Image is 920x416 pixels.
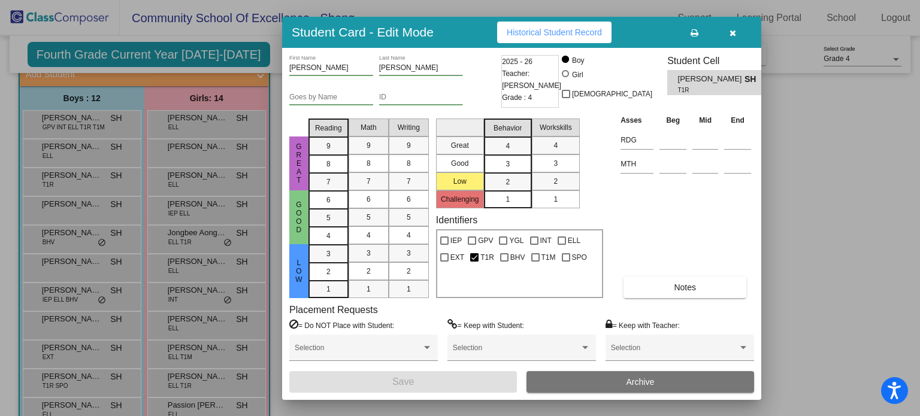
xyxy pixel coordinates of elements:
input: assessment [621,155,653,173]
span: 9 [326,141,331,151]
span: 5 [407,212,411,223]
span: [PERSON_NAME] [678,73,745,86]
span: Notes [674,283,696,292]
button: Archive [526,371,754,393]
span: 5 [367,212,371,223]
span: 2025 - 26 [502,56,532,68]
span: 8 [407,158,411,169]
h3: Student Cell [667,55,771,66]
span: 7 [326,177,331,187]
span: 1 [506,194,510,205]
label: = Keep with Teacher: [606,319,680,331]
span: T1M [541,250,556,265]
span: Grade : 4 [502,92,532,104]
button: Notes [624,277,746,298]
span: 3 [367,248,371,259]
span: 3 [326,248,331,259]
label: = Do NOT Place with Student: [289,319,394,331]
th: Beg [656,114,689,127]
span: Good [293,201,304,234]
span: 2 [407,266,411,277]
span: 1 [326,284,331,294]
span: Historical Student Record [507,28,602,37]
span: 4 [506,141,510,151]
th: Mid [689,114,721,127]
span: Behavior [494,123,522,133]
span: YGL [509,233,523,248]
span: 4 [367,230,371,241]
h3: Student Card - Edit Mode [292,25,434,40]
span: EXT [450,250,464,265]
span: BHV [510,250,525,265]
span: 3 [553,158,558,169]
button: Save [289,371,517,393]
span: 3 [506,159,510,169]
span: 9 [367,140,371,151]
span: 2 [326,266,331,277]
input: goes by name [289,93,373,102]
span: SPO [572,250,587,265]
button: Historical Student Record [497,22,612,43]
span: 8 [326,159,331,169]
th: Asses [618,114,656,127]
span: Reading [315,123,342,133]
label: Identifiers [436,214,477,226]
div: Girl [571,69,583,80]
span: 6 [367,194,371,205]
span: Great [293,142,304,184]
span: Low [293,259,304,284]
span: IEP [450,233,462,248]
div: Boy [571,55,585,66]
span: Writing [398,122,420,133]
span: 3 [407,248,411,259]
span: ELL [568,233,580,248]
th: End [721,114,754,127]
label: Placement Requests [289,304,378,315]
span: 1 [407,284,411,294]
span: 1 [553,194,558,205]
span: GPV [478,233,493,248]
span: 2 [367,266,371,277]
span: 2 [553,176,558,187]
span: T1R [480,250,494,265]
span: INT [540,233,552,248]
span: 8 [367,158,371,169]
span: Math [361,122,377,133]
span: 7 [367,176,371,187]
span: 1 [367,284,371,294]
span: 4 [326,230,331,241]
span: 7 [407,176,411,187]
input: assessment [621,131,653,149]
span: 4 [407,230,411,241]
span: 2 [506,177,510,187]
span: 6 [326,195,331,205]
span: SH [745,73,761,86]
span: Archive [627,377,655,387]
span: [DEMOGRAPHIC_DATA] [572,87,652,101]
span: Workskills [540,122,572,133]
span: 6 [407,194,411,205]
label: = Keep with Student: [447,319,524,331]
span: Save [392,376,414,387]
span: Teacher: [PERSON_NAME] [502,68,561,92]
span: 4 [553,140,558,151]
span: 9 [407,140,411,151]
span: 5 [326,212,331,223]
span: T1R [678,86,736,95]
